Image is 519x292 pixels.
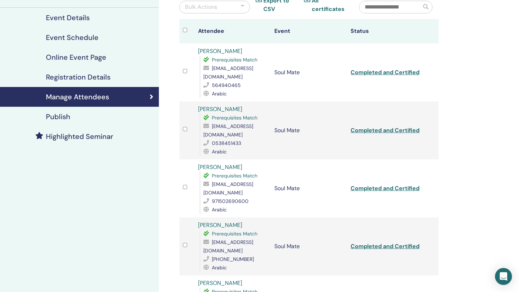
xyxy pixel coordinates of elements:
span: Prerequisites Match [212,57,257,63]
a: [PERSON_NAME] [198,163,242,171]
span: Arabic [212,206,227,213]
span: 971502690600 [212,198,249,204]
span: Arabic [212,148,227,155]
h4: Event Details [46,13,90,22]
span: Prerequisites Match [212,230,257,237]
span: [EMAIL_ADDRESS][DOMAIN_NAME] [203,123,253,138]
span: Prerequisites Match [212,173,257,179]
span: Prerequisites Match [212,115,257,121]
a: [PERSON_NAME] [198,221,242,229]
div: Open Intercom Messenger [495,268,512,285]
a: [PERSON_NAME] [198,105,242,113]
h4: Online Event Page [46,53,106,62]
span: [EMAIL_ADDRESS][DOMAIN_NAME] [203,181,253,196]
h4: Manage Attendees [46,93,109,101]
td: Soul Mate [271,43,347,101]
th: Event [271,19,347,43]
h4: Highlighted Seminar [46,132,113,141]
div: Bulk Actions [185,3,217,11]
a: Completed and Certified [351,127,419,134]
td: Soul Mate [271,217,347,275]
th: Attendee [195,19,271,43]
span: [EMAIL_ADDRESS][DOMAIN_NAME] [203,65,253,80]
span: Arabic [212,90,227,97]
span: 564940465 [212,82,241,88]
td: Soul Mate [271,101,347,159]
span: 0538451433 [212,140,241,146]
span: [EMAIL_ADDRESS][DOMAIN_NAME] [203,239,253,254]
a: Completed and Certified [351,69,419,76]
a: [PERSON_NAME] [198,279,242,287]
td: Soul Mate [271,159,347,217]
h4: Publish [46,112,70,121]
a: Completed and Certified [351,243,419,250]
a: Completed and Certified [351,185,419,192]
span: [PHONE_NUMBER] [212,256,254,262]
h4: Event Schedule [46,33,99,42]
th: Status [347,19,423,43]
span: Arabic [212,264,227,271]
h4: Registration Details [46,73,111,81]
a: [PERSON_NAME] [198,47,242,55]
